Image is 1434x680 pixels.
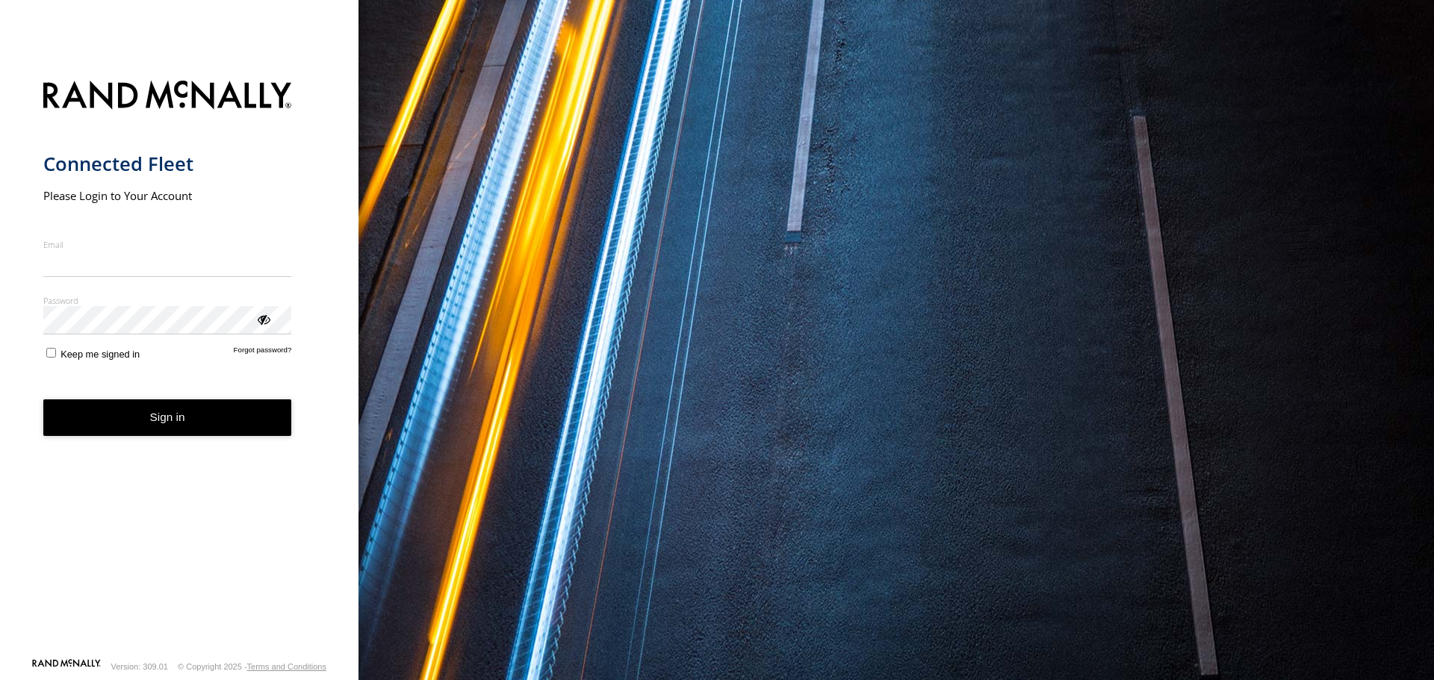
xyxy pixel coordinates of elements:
a: Forgot password? [234,346,292,360]
a: Terms and Conditions [247,662,326,671]
label: Email [43,239,292,250]
div: Version: 309.01 [111,662,168,671]
h1: Connected Fleet [43,152,292,176]
label: Password [43,295,292,306]
form: main [43,72,316,658]
span: Keep me signed in [60,349,140,360]
div: ViewPassword [255,311,270,326]
div: © Copyright 2025 - [178,662,326,671]
input: Keep me signed in [46,348,56,358]
button: Sign in [43,399,292,436]
a: Visit our Website [32,659,101,674]
img: Rand McNally [43,78,292,116]
h2: Please Login to Your Account [43,188,292,203]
